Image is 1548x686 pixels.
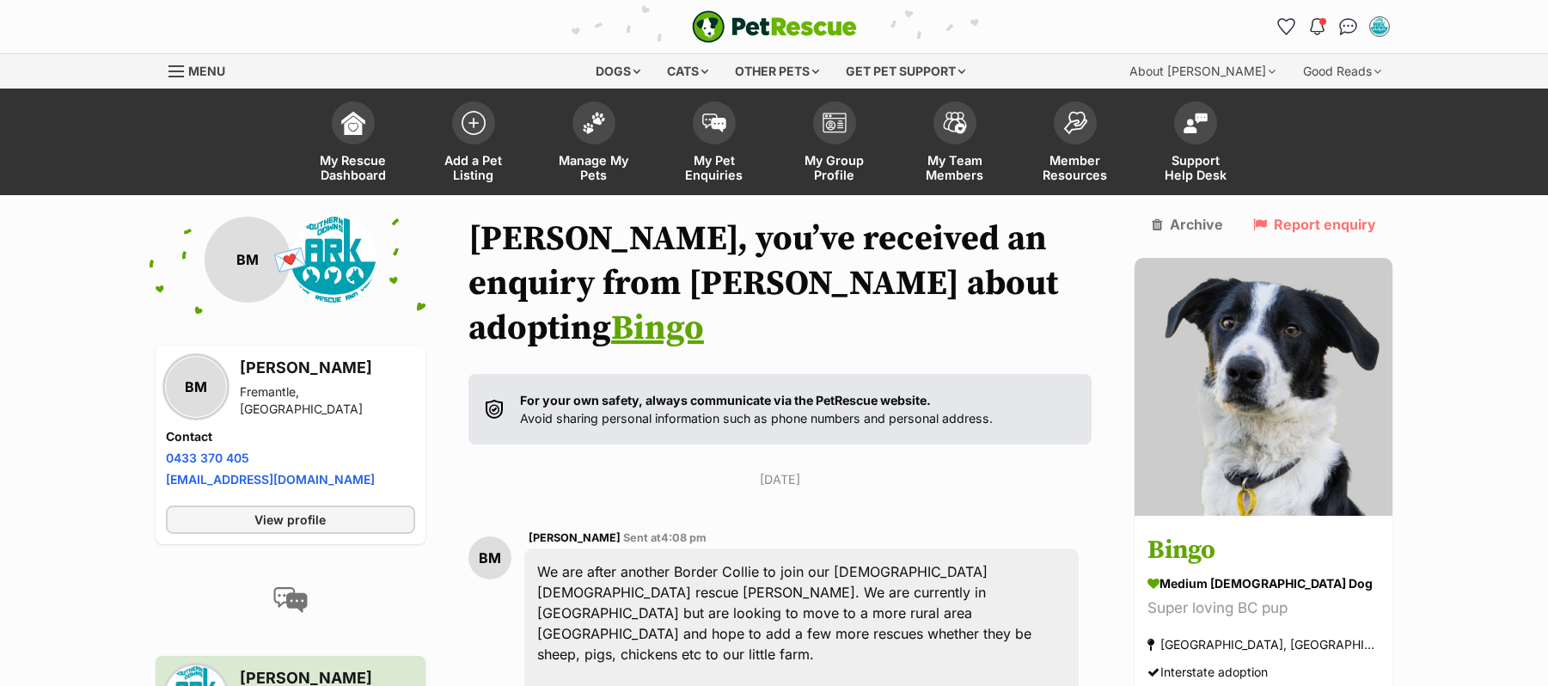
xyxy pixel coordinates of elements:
span: Member Resources [1037,153,1114,182]
div: Good Reads [1291,54,1393,89]
h4: Contact [166,428,415,445]
img: dashboard-icon-eb2f2d2d3e046f16d808141f083e7271f6b2e854fb5c12c21221c1fb7104beca.svg [341,111,365,135]
div: Get pet support [834,54,977,89]
img: Bingo [1135,258,1392,516]
span: 💌 [271,242,309,279]
span: Support Help Desk [1157,153,1234,182]
img: pet-enquiries-icon-7e3ad2cf08bfb03b45e93fb7055b45f3efa6380592205ae92323e6603595dc1f.svg [702,113,726,132]
ul: Account quick links [1273,13,1393,40]
img: conversation-icon-4a6f8262b818ee0b60e3300018af0b2d0b884aa5de6e9bcb8d3d4eeb1a70a7c4.svg [273,587,308,613]
a: PetRescue [692,10,857,43]
span: My Pet Enquiries [676,153,753,182]
a: View profile [166,505,415,534]
a: Report enquiry [1253,217,1376,232]
button: My account [1366,13,1393,40]
a: My Rescue Dashboard [293,93,413,195]
div: Cats [655,54,720,89]
div: BM [468,536,511,579]
a: Favourites [1273,13,1300,40]
img: logo-e224e6f780fb5917bec1dbf3a21bbac754714ae5b6737aabdf751b685950b380.svg [692,10,857,43]
img: Southern Downs ARK profile pic [291,217,376,303]
a: My Pet Enquiries [654,93,774,195]
img: team-members-icon-5396bd8760b3fe7c0b43da4ab00e1e3bb1a5d9ba89233759b79545d2d3fc5d0d.svg [943,112,967,134]
div: Super loving BC pup [1147,597,1380,621]
div: About [PERSON_NAME] [1117,54,1288,89]
h3: Bingo [1147,532,1380,571]
a: My Team Members [895,93,1015,195]
img: Kathleen Keefe profile pic [1371,18,1388,35]
img: group-profile-icon-3fa3cf56718a62981997c0bc7e787c4b2cf8bcc04b72c1350f741eb67cf2f40e.svg [823,113,847,133]
span: My Rescue Dashboard [315,153,392,182]
a: Menu [168,54,237,85]
img: manage-my-pets-icon-02211641906a0b7f246fdf0571729dbe1e7629f14944591b6c1af311fb30b64b.svg [582,112,606,134]
a: Manage My Pets [534,93,654,195]
span: Manage My Pets [555,153,633,182]
span: View profile [254,511,326,529]
div: BM [205,217,291,303]
div: medium [DEMOGRAPHIC_DATA] Dog [1147,575,1380,593]
img: member-resources-icon-8e73f808a243e03378d46382f2149f9095a855e16c252ad45f914b54edf8863c.svg [1063,111,1087,134]
a: 0433 370 405 [166,450,249,465]
a: My Group Profile [774,93,895,195]
a: Add a Pet Listing [413,93,534,195]
strong: For your own safety, always communicate via the PetRescue website. [520,393,931,407]
p: Avoid sharing personal information such as phone numbers and personal address. [520,391,993,428]
img: help-desk-icon-fdf02630f3aa405de69fd3d07c3f3aa587a6932b1a1747fa1d2bba05be0121f9.svg [1184,113,1208,133]
span: My Team Members [916,153,994,182]
div: BM [166,357,226,417]
a: Support Help Desk [1135,93,1256,195]
span: Add a Pet Listing [435,153,512,182]
a: Bingo [611,307,704,350]
div: Fremantle, [GEOGRAPHIC_DATA] [240,383,415,418]
img: add-pet-listing-icon-0afa8454b4691262ce3f59096e99ab1cd57d4a30225e0717b998d2c9b9846f56.svg [462,111,486,135]
span: [PERSON_NAME] [529,531,621,544]
h3: [PERSON_NAME] [240,356,415,380]
span: 4:08 pm [661,531,707,544]
span: Menu [188,64,225,78]
p: [DATE] [468,470,1092,488]
span: My Group Profile [796,153,873,182]
div: [GEOGRAPHIC_DATA], [GEOGRAPHIC_DATA] [1147,634,1380,657]
h1: [PERSON_NAME], you’ve received an enquiry from [PERSON_NAME] about adopting [468,217,1092,351]
button: Notifications [1304,13,1331,40]
a: Archive [1152,217,1223,232]
span: Sent at [623,531,707,544]
div: Dogs [584,54,652,89]
a: [EMAIL_ADDRESS][DOMAIN_NAME] [166,472,375,487]
img: chat-41dd97257d64d25036548639549fe6c8038ab92f7586957e7f3b1b290dea8141.svg [1339,18,1357,35]
a: Member Resources [1015,93,1135,195]
div: Other pets [723,54,831,89]
img: notifications-46538b983faf8c2785f20acdc204bb7945ddae34d4c08c2a6579f10ce5e182be.svg [1310,18,1324,35]
div: Interstate adoption [1147,661,1268,684]
a: Conversations [1335,13,1362,40]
